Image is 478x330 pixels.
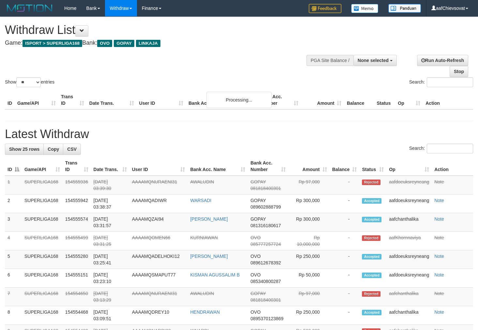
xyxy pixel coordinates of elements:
[386,306,432,325] td: aafchanthalika
[386,269,432,288] td: aafdoeuksreyneang
[362,254,381,259] span: Accepted
[190,309,220,315] a: HENDRAWAN
[91,232,129,250] td: [DATE] 03:31:25
[63,213,91,232] td: 154555574
[434,235,444,240] a: Note
[22,306,63,325] td: SUPERLIGA168
[353,55,397,66] button: None selected
[434,291,444,296] a: Note
[248,157,288,176] th: Bank Acc. Number: activate to sort column ascending
[432,157,473,176] th: Action
[351,4,379,13] img: Button%20Memo.svg
[288,157,330,176] th: Amount: activate to sort column ascending
[330,176,360,195] td: -
[434,216,444,222] a: Note
[330,269,360,288] td: -
[5,128,473,141] h1: Latest Withdraw
[288,213,330,232] td: Rp 300,000
[386,195,432,213] td: aafdoeuksreyneang
[91,195,129,213] td: [DATE] 03:38:37
[63,195,91,213] td: 154555942
[386,176,432,195] td: aafdoeuksreyneang
[190,254,228,259] a: [PERSON_NAME]
[258,91,301,109] th: Bank Acc. Number
[5,250,22,269] td: 5
[409,144,473,153] label: Search:
[362,198,381,204] span: Accepted
[22,40,82,47] span: ISPORT > SUPERLIGA168
[22,213,63,232] td: SUPERLIGA168
[386,250,432,269] td: aafdoeuksreyneang
[301,91,344,109] th: Amount
[22,157,63,176] th: Game/API: activate to sort column ascending
[250,309,261,315] span: OVO
[250,260,281,265] span: Copy 089612678392 to clipboard
[63,306,91,325] td: 154554468
[91,288,129,306] td: [DATE] 03:13:29
[5,24,312,37] h1: Withdraw List
[250,291,266,296] span: GOPAY
[5,77,54,87] label: Show entries
[22,195,63,213] td: SUPERLIGA168
[91,176,129,195] td: [DATE] 03:39:30
[309,4,341,13] img: Feedback.jpg
[129,269,188,288] td: AAAAMQSMAPUT77
[5,3,54,13] img: MOTION_logo.png
[129,232,188,250] td: AAAAMQOMEN66
[5,269,22,288] td: 6
[91,269,129,288] td: [DATE] 03:23:10
[450,66,468,77] a: Stop
[190,235,218,240] a: KURNIAWAN
[22,269,63,288] td: SUPERLIGA168
[137,91,186,109] th: User ID
[386,232,432,250] td: aafKhornnaviya
[91,157,129,176] th: Date Trans.: activate to sort column ascending
[129,195,188,213] td: AAAAMQADIWR
[187,157,248,176] th: Bank Acc. Name: activate to sort column ascending
[91,213,129,232] td: [DATE] 03:31:57
[5,306,22,325] td: 8
[362,310,381,315] span: Accepted
[250,179,266,184] span: GOPAY
[129,157,188,176] th: User ID: activate to sort column ascending
[344,91,374,109] th: Balance
[288,250,330,269] td: Rp 250,000
[427,144,473,153] input: Search:
[250,254,261,259] span: OVO
[114,40,134,47] span: GOPAY
[250,216,266,222] span: GOPAY
[362,235,380,241] span: Rejected
[63,269,91,288] td: 154555151
[434,254,444,259] a: Note
[288,269,330,288] td: Rp 50,000
[330,288,360,306] td: -
[5,176,22,195] td: 1
[206,92,272,108] div: Processing...
[409,77,473,87] label: Search:
[5,40,312,46] h4: Game: Bank:
[250,198,266,203] span: GOPAY
[5,91,15,109] th: ID
[250,279,281,284] span: Copy 085340800287 to clipboard
[417,55,468,66] a: Run Auto-Refresh
[330,157,360,176] th: Balance: activate to sort column ascending
[136,40,160,47] span: LINKAJA
[129,250,188,269] td: AAAAMQADELHOKI12
[358,58,389,63] span: None selected
[63,144,81,155] a: CSV
[362,291,380,297] span: Rejected
[87,91,137,109] th: Date Trans.
[330,195,360,213] td: -
[58,91,87,109] th: Trans ID
[362,180,380,185] span: Rejected
[330,213,360,232] td: -
[5,288,22,306] td: 7
[48,147,59,152] span: Copy
[190,216,228,222] a: [PERSON_NAME]
[330,250,360,269] td: -
[16,77,41,87] select: Showentries
[434,198,444,203] a: Note
[129,213,188,232] td: AAAAMQZAI94
[250,316,283,321] span: Copy 0895370123869 to clipboard
[434,272,444,277] a: Note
